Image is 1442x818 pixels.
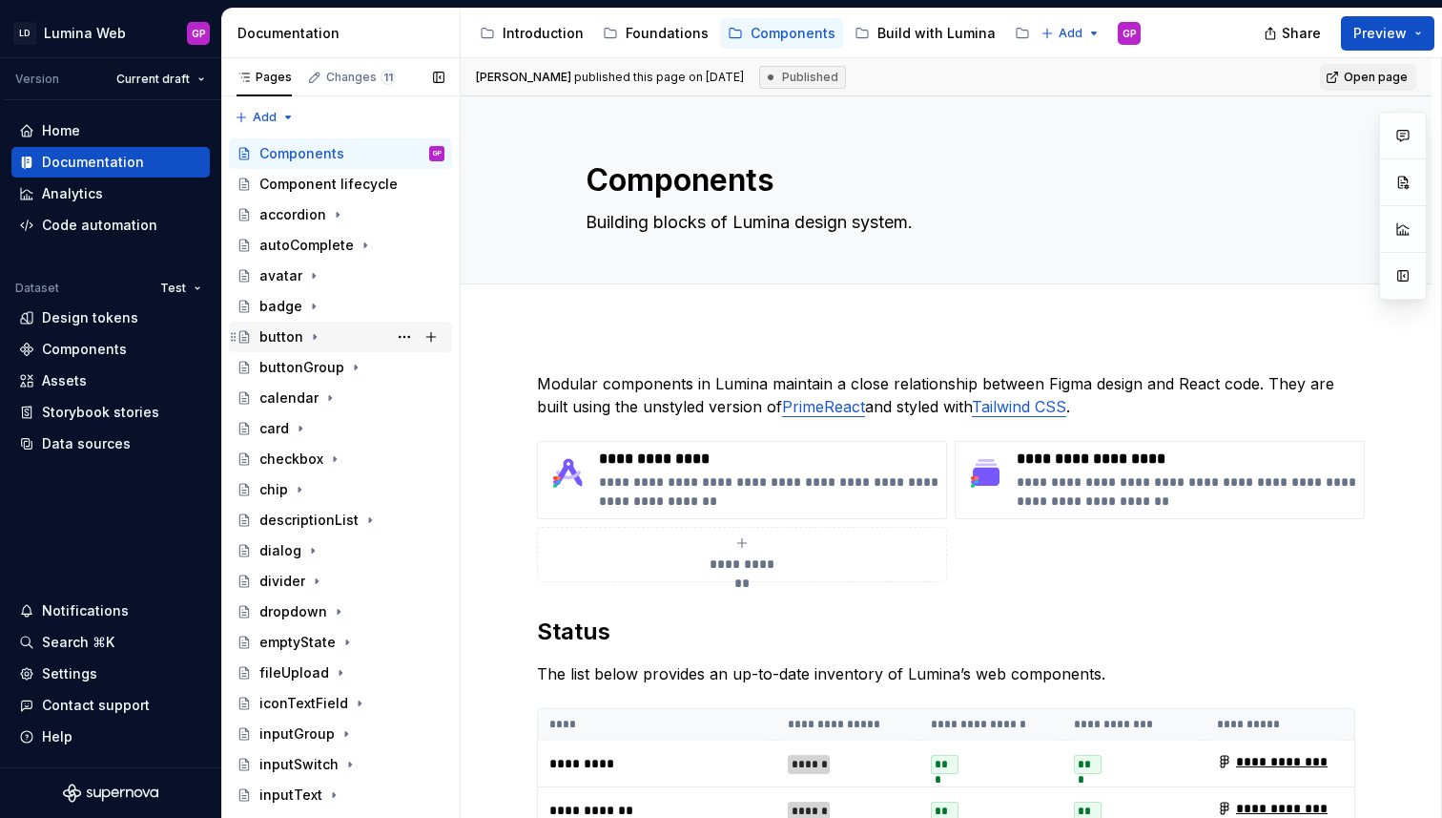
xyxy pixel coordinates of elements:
[237,70,292,85] div: Pages
[476,70,744,85] span: published this page on [DATE]
[253,110,277,125] span: Add
[116,72,190,87] span: Current draft
[259,602,327,621] div: dropdown
[259,266,302,285] div: avatar
[229,444,452,474] a: checkbox
[1341,16,1434,51] button: Preview
[15,281,59,296] div: Dataset
[1344,70,1408,85] span: Open page
[472,14,1031,52] div: Page tree
[11,596,210,626] button: Notifications
[472,18,591,49] a: Introduction
[192,26,206,41] div: GP
[11,429,210,459] a: Data sources
[537,662,1355,685] p: The list below provides an up-to-date inventory of Lumina’s web components.
[229,104,300,131] button: Add
[11,690,210,721] button: Contact support
[877,24,996,43] div: Build with Lumina
[11,366,210,396] a: Assets
[229,749,452,780] a: inputSwitch
[259,419,289,438] div: card
[751,24,835,43] div: Components
[259,724,335,744] div: inputGroup
[259,327,303,346] div: button
[42,633,114,652] div: Search ⌘K
[229,658,452,688] a: fileUpload
[63,784,158,803] svg: Supernova Logo
[259,786,322,805] div: inputText
[537,617,1355,647] h2: Status
[259,572,305,591] div: divider
[229,230,452,261] a: autoComplete
[259,694,348,713] div: iconTextField
[259,450,323,469] div: checkbox
[42,216,157,235] div: Code automation
[4,12,217,53] button: LDLumina WebGP
[229,138,452,169] a: ComponentsGP
[42,434,131,453] div: Data sources
[11,397,210,428] a: Storybook stories
[595,18,716,49] a: Foundations
[229,199,452,230] a: accordion
[259,480,288,499] div: chip
[229,413,452,444] a: card
[229,352,452,383] a: buttonGroup
[229,291,452,322] a: badge
[259,541,301,560] div: dialog
[1353,24,1407,43] span: Preview
[229,597,452,627] a: dropdown
[42,696,150,715] div: Contact support
[42,121,80,140] div: Home
[229,688,452,719] a: iconTextField
[582,157,1303,203] textarea: Components
[11,722,210,752] button: Help
[759,66,846,89] div: Published
[229,169,452,199] a: Component lifecycle
[963,450,1009,495] img: 999e2f59-807f-4228-83dc-be990ea7bf9a.png
[44,24,126,43] div: Lumina Web
[847,18,1003,49] a: Build with Lumina
[259,633,336,652] div: emptyState
[11,210,210,241] a: Code automation
[259,511,359,530] div: descriptionList
[229,474,452,505] a: chip
[42,727,72,746] div: Help
[1123,26,1137,41] div: GP
[1007,18,1149,49] a: Lumina support
[229,535,452,566] a: dialog
[108,66,214,93] button: Current draft
[11,659,210,689] a: Settings
[11,627,210,658] button: Search ⌘K
[537,372,1355,418] p: Modular components in Lumina maintain a close relationship between Figma design and React code. T...
[259,755,339,774] div: inputSwitch
[229,261,452,291] a: avatar
[42,601,129,620] div: Notifications
[259,358,344,377] div: buttonGroup
[229,383,452,413] a: calendar
[476,70,571,84] span: [PERSON_NAME]
[11,303,210,333] a: Design tokens
[720,18,843,49] a: Components
[433,144,442,163] div: GP
[259,236,354,255] div: autoComplete
[503,24,584,43] div: Introduction
[42,664,97,683] div: Settings
[152,275,210,302] button: Test
[972,397,1066,416] a: Tailwind CSS
[1282,24,1321,43] span: Share
[326,70,396,85] div: Changes
[237,24,452,43] div: Documentation
[229,566,452,597] a: divider
[1035,20,1106,47] button: Add
[229,780,452,810] a: inputText
[42,340,127,359] div: Components
[11,147,210,178] a: Documentation
[11,178,210,209] a: Analytics
[11,115,210,146] a: Home
[1320,64,1416,91] a: Open page
[42,308,138,327] div: Design tokens
[229,505,452,535] a: descriptionList
[259,297,302,316] div: badge
[15,72,59,87] div: Version
[229,627,452,658] a: emptyState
